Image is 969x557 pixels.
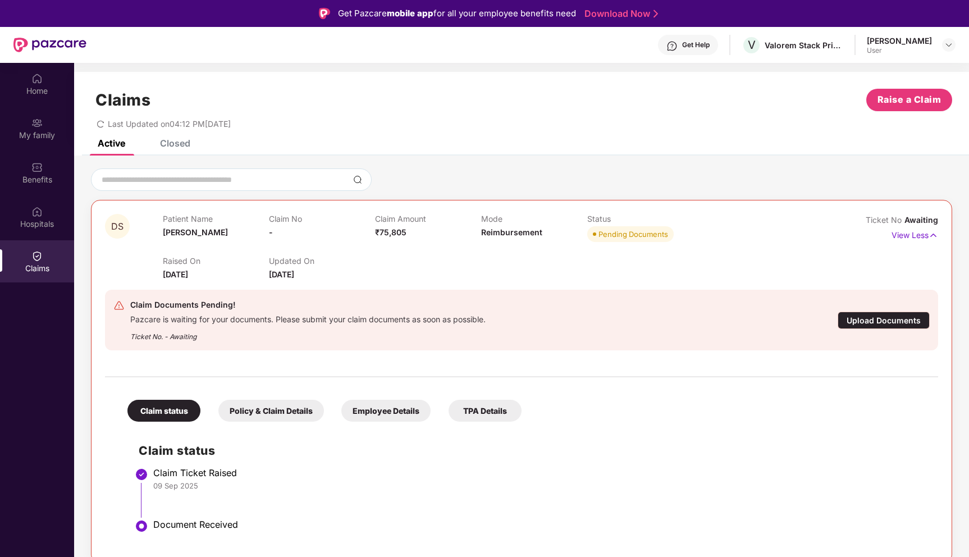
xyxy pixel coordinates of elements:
div: Policy & Claim Details [218,400,324,422]
div: 09 Sep 2025 [153,481,927,491]
div: Active [98,138,125,149]
img: Logo [319,8,330,19]
span: DS [111,222,124,231]
a: Download Now [584,8,655,20]
p: View Less [892,226,938,241]
img: svg+xml;base64,PHN2ZyBpZD0iSGVscC0zMngzMiIgeG1sbnM9Imh0dHA6Ly93d3cudzMub3JnLzIwMDAvc3ZnIiB3aWR0aD... [666,40,678,52]
img: svg+xml;base64,PHN2ZyBpZD0iRHJvcGRvd24tMzJ4MzIiIHhtbG5zPSJodHRwOi8vd3d3LnczLm9yZy8yMDAwL3N2ZyIgd2... [944,40,953,49]
span: - [269,227,273,237]
span: Last Updated on 04:12 PM[DATE] [108,119,231,129]
div: Ticket No. - Awaiting [130,325,486,342]
p: Patient Name [163,214,269,223]
span: Reimbursement [481,227,542,237]
span: redo [97,119,104,129]
div: Document Received [153,519,927,530]
button: Raise a Claim [866,89,952,111]
img: svg+xml;base64,PHN2ZyBpZD0iQmVuZWZpdHMiIHhtbG5zPSJodHRwOi8vd3d3LnczLm9yZy8yMDAwL3N2ZyIgd2lkdGg9Ij... [31,162,43,173]
div: Valorem Stack Private Limited [765,40,843,51]
div: Get Pazcare for all your employee benefits need [338,7,576,20]
div: Employee Details [341,400,431,422]
p: Status [587,214,693,223]
img: New Pazcare Logo [13,38,86,52]
span: Ticket No [866,215,904,225]
div: Claim Documents Pending! [130,298,486,312]
img: svg+xml;base64,PHN2ZyB4bWxucz0iaHR0cDovL3d3dy53My5vcmcvMjAwMC9zdmciIHdpZHRoPSIyNCIgaGVpZ2h0PSIyNC... [113,300,125,311]
img: svg+xml;base64,PHN2ZyB4bWxucz0iaHR0cDovL3d3dy53My5vcmcvMjAwMC9zdmciIHdpZHRoPSIxNyIgaGVpZ2h0PSIxNy... [929,229,938,241]
span: [PERSON_NAME] [163,227,228,237]
span: [DATE] [163,270,188,279]
strong: mobile app [387,8,433,19]
div: Pazcare is waiting for your documents. Please submit your claim documents as soon as possible. [130,312,486,325]
img: svg+xml;base64,PHN2ZyBpZD0iSG9tZSIgeG1sbnM9Imh0dHA6Ly93d3cudzMub3JnLzIwMDAvc3ZnIiB3aWR0aD0iMjAiIG... [31,73,43,84]
span: Raise a Claim [877,93,941,107]
p: Updated On [269,256,375,266]
div: Pending Documents [598,229,668,240]
img: svg+xml;base64,PHN2ZyBpZD0iU2VhcmNoLTMyeDMyIiB4bWxucz0iaHR0cDovL3d3dy53My5vcmcvMjAwMC9zdmciIHdpZH... [353,175,362,184]
div: TPA Details [449,400,522,422]
span: [DATE] [269,270,294,279]
div: Upload Documents [838,312,930,329]
img: svg+xml;base64,PHN2ZyB3aWR0aD0iMjAiIGhlaWdodD0iMjAiIHZpZXdCb3g9IjAgMCAyMCAyMCIgZmlsbD0ibm9uZSIgeG... [31,117,43,129]
div: Claim Ticket Raised [153,467,927,478]
div: Claim status [127,400,200,422]
img: Stroke [653,8,658,20]
img: svg+xml;base64,PHN2ZyBpZD0iQ2xhaW0iIHhtbG5zPSJodHRwOi8vd3d3LnczLm9yZy8yMDAwL3N2ZyIgd2lkdGg9IjIwIi... [31,250,43,262]
p: Claim Amount [375,214,481,223]
div: Closed [160,138,190,149]
img: svg+xml;base64,PHN2ZyBpZD0iU3RlcC1Eb25lLTMyeDMyIiB4bWxucz0iaHR0cDovL3d3dy53My5vcmcvMjAwMC9zdmciIH... [135,468,148,481]
h2: Claim status [139,441,927,460]
p: Mode [481,214,587,223]
span: V [748,38,756,52]
div: User [867,46,932,55]
div: [PERSON_NAME] [867,35,932,46]
span: Awaiting [904,215,938,225]
span: ₹75,805 [375,227,406,237]
div: Get Help [682,40,710,49]
h1: Claims [95,90,150,109]
p: Claim No [269,214,375,223]
p: Raised On [163,256,269,266]
img: svg+xml;base64,PHN2ZyBpZD0iU3RlcC1BY3RpdmUtMzJ4MzIiIHhtbG5zPSJodHRwOi8vd3d3LnczLm9yZy8yMDAwL3N2Zy... [135,519,148,533]
img: svg+xml;base64,PHN2ZyBpZD0iSG9zcGl0YWxzIiB4bWxucz0iaHR0cDovL3d3dy53My5vcmcvMjAwMC9zdmciIHdpZHRoPS... [31,206,43,217]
